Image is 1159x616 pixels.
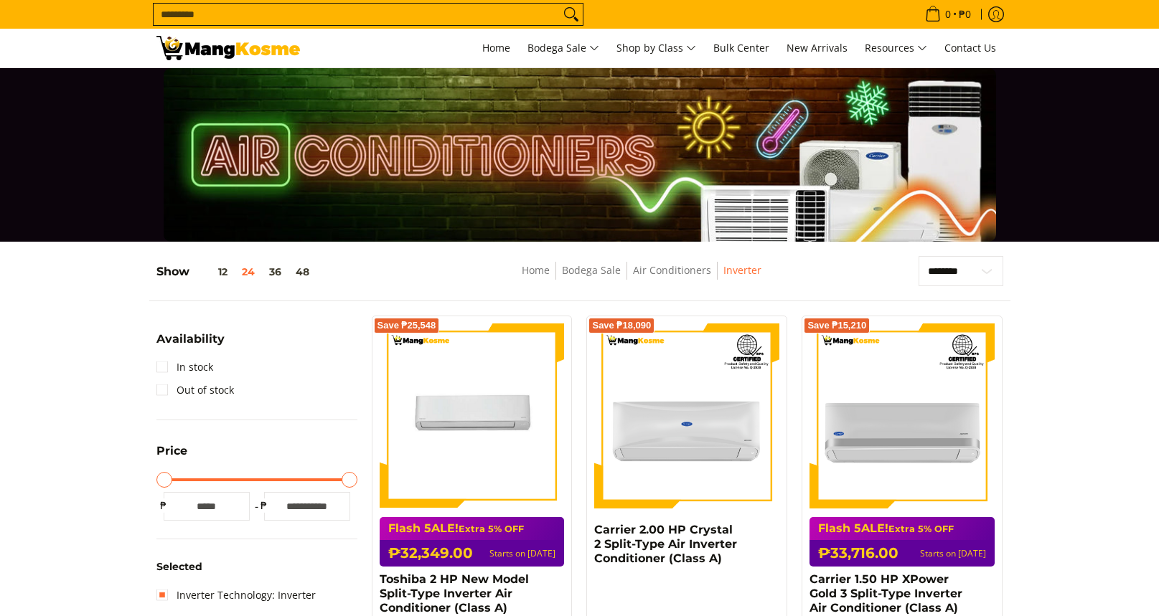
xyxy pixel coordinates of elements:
[288,266,316,278] button: 48
[527,39,599,57] span: Bodega Sale
[957,9,973,19] span: ₱0
[723,262,761,280] span: Inverter
[520,29,606,67] a: Bodega Sale
[594,523,737,565] a: Carrier 2.00 HP Crystal 2 Split-Type Air Inverter Conditioner (Class A)
[592,321,651,330] span: Save ₱18,090
[609,29,703,67] a: Shop by Class
[156,498,171,513] span: ₱
[482,41,510,55] span: Home
[377,321,436,330] span: Save ₱25,548
[156,445,187,468] summary: Open
[156,379,234,402] a: Out of stock
[257,498,271,513] span: ₱
[810,323,995,508] img: Carrier 1.50 HP XPower Gold 3 Split-Type Inverter Air Conditioner (Class A)
[944,41,996,55] span: Contact Us
[156,445,187,457] span: Price
[865,39,927,57] span: Resources
[189,266,235,278] button: 12
[421,262,863,294] nav: Breadcrumbs
[156,36,300,60] img: Bodega Sale Aircon l Mang Kosme: Home Appliances Warehouse Sale Inverter
[156,561,357,574] h6: Selected
[156,356,213,379] a: In stock
[156,584,316,607] a: Inverter Technology: Inverter
[858,29,934,67] a: Resources
[522,263,550,277] a: Home
[156,265,316,279] h5: Show
[921,6,975,22] span: •
[235,266,262,278] button: 24
[779,29,855,67] a: New Arrivals
[475,29,517,67] a: Home
[156,333,225,345] span: Availability
[706,29,776,67] a: Bulk Center
[633,263,711,277] a: Air Conditioners
[562,263,621,277] a: Bodega Sale
[943,9,953,19] span: 0
[594,323,779,508] img: Carrier 2.00 HP Crystal 2 Split-Type Air Inverter Conditioner (Class A)
[810,572,962,615] a: Carrier 1.50 HP XPower Gold 3 Split-Type Inverter Air Conditioner (Class A)
[807,321,866,330] span: Save ₱15,210
[262,266,288,278] button: 36
[380,572,529,615] a: Toshiba 2 HP New Model Split-Type Inverter Air Conditioner (Class A)
[156,333,225,356] summary: Open
[787,41,848,55] span: New Arrivals
[616,39,696,57] span: Shop by Class
[380,323,565,508] img: Toshiba 2 HP New Model Split-Type Inverter Air Conditioner (Class A)
[560,4,583,25] button: Search
[314,29,1003,67] nav: Main Menu
[713,41,769,55] span: Bulk Center
[937,29,1003,67] a: Contact Us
